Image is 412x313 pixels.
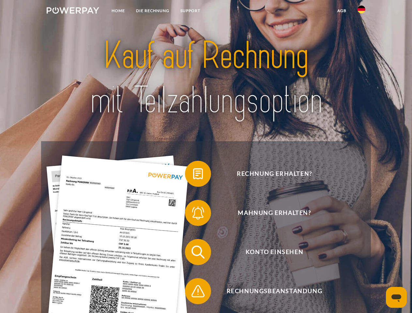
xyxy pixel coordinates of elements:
span: Rechnungsbeanstandung [194,278,354,304]
iframe: Schaltfläche zum Öffnen des Messaging-Fensters [386,287,407,308]
img: title-powerpay_de.svg [62,31,350,125]
img: qb_bill.svg [190,166,206,182]
button: Konto einsehen [185,239,355,265]
span: Rechnung erhalten? [194,161,354,187]
img: de [358,6,365,13]
a: agb [332,5,352,17]
span: Mahnung erhalten? [194,200,354,226]
img: qb_bell.svg [190,205,206,221]
a: DIE RECHNUNG [130,5,175,17]
a: SUPPORT [175,5,206,17]
button: Mahnung erhalten? [185,200,355,226]
button: Rechnung erhalten? [185,161,355,187]
span: Konto einsehen [194,239,354,265]
img: qb_search.svg [190,244,206,260]
button: Rechnungsbeanstandung [185,278,355,304]
img: qb_warning.svg [190,283,206,299]
a: Home [106,5,130,17]
img: logo-powerpay-white.svg [47,7,99,14]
